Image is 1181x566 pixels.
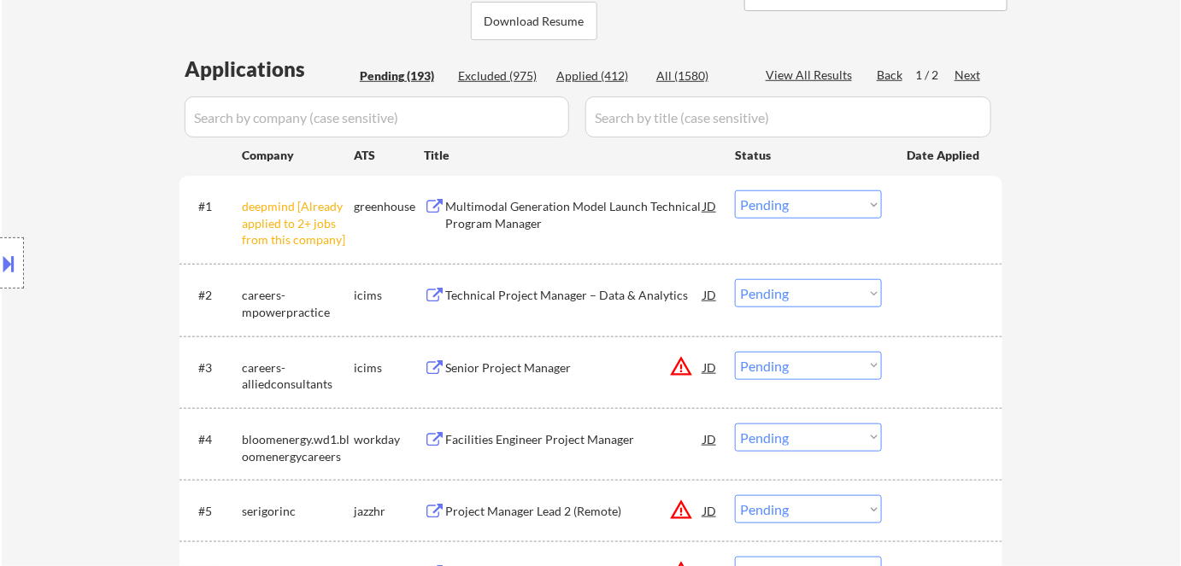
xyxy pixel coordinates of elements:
div: greenhouse [354,198,424,215]
div: All (1580) [656,67,742,85]
div: workday [354,431,424,448]
div: Excluded (975) [458,67,543,85]
button: warning_amber [669,498,693,522]
div: Applications [185,59,354,79]
div: bloomenergy.wd1.bloomenergycareers [242,431,354,464]
div: JD [702,495,719,526]
div: View All Results [766,67,857,84]
input: Search by title (case sensitive) [585,96,991,137]
div: Back [877,67,904,84]
div: Status [735,139,882,170]
div: Date Applied [907,147,982,164]
div: #4 [198,431,228,448]
div: Pending (193) [360,67,445,85]
button: Download Resume [471,2,597,40]
div: JD [702,190,719,221]
div: icims [354,359,424,376]
div: JD [702,423,719,454]
div: #5 [198,503,228,520]
div: Title [424,147,719,164]
button: warning_amber [669,354,693,378]
div: Senior Project Manager [445,359,703,376]
div: Applied (412) [556,67,642,85]
div: JD [702,279,719,310]
div: Technical Project Manager – Data & Analytics [445,287,703,304]
div: Project Manager Lead 2 (Remote) [445,503,703,520]
div: jazzhr [354,503,424,520]
input: Search by company (case sensitive) [185,96,569,137]
div: icims [354,287,424,304]
div: Multimodal Generation Model Launch Technical Program Manager [445,198,703,231]
div: 1 / 2 [915,67,955,84]
div: Next [955,67,982,84]
div: serigorinc [242,503,354,520]
div: ATS [354,147,424,164]
div: JD [702,352,719,382]
div: Facilities Engineer Project Manager [445,431,703,448]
